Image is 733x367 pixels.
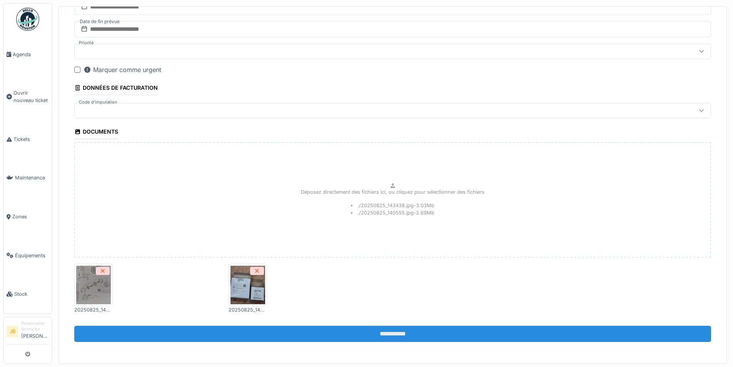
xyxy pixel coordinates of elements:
[83,65,161,74] div: Marquer comme urgent
[3,275,52,313] a: Stock
[351,209,435,216] li: ./20250825_140555.jpg - 2.69 Mb
[15,174,49,181] span: Maintenance
[3,74,52,120] a: Ouvrir nouveau ticket
[301,188,484,196] p: Déposez directement des fichiers ici, ou cliquez pour sélectionner des fichiers
[3,236,52,275] a: Équipements
[13,89,49,104] span: Ouvrir nouveau ticket
[3,159,52,198] a: Maintenance
[13,51,49,58] span: Agenda
[7,326,18,337] li: JB
[74,126,118,139] div: Documents
[16,8,39,31] img: Badge_color-CXgf-gQk.svg
[12,213,49,220] span: Zones
[3,35,52,74] a: Agenda
[3,120,52,159] a: Tickets
[13,136,49,143] span: Tickets
[21,320,49,332] div: Responsable technicien
[229,306,267,313] div: 20250825_143438.jpg
[76,266,111,304] img: rehxw9nbq8oastk3aiekx0yxs9ut
[77,99,119,106] label: Code d'imputation
[351,202,435,209] li: ./20250825_143438.jpg - 3.03 Mb
[74,306,113,313] div: 20250825_140555.jpg
[77,40,95,46] label: Priorité
[230,266,265,304] img: h88ilue8g6m4ol9lr6kfmvq38p87
[15,252,49,259] span: Équipements
[74,82,158,95] div: Données de facturation
[21,320,49,343] li: [PERSON_NAME]
[79,17,120,26] label: Date de fin prévue
[3,197,52,236] a: Zones
[7,320,49,345] a: JB Responsable technicien[PERSON_NAME]
[14,290,49,298] span: Stock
